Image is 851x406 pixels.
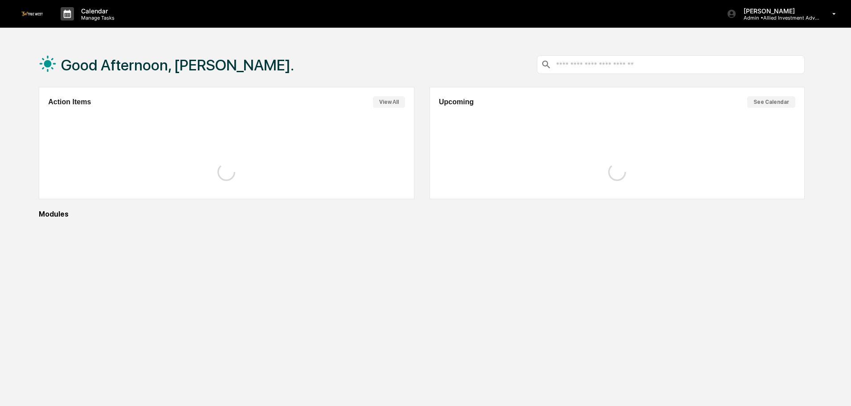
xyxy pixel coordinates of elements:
button: See Calendar [747,96,795,108]
p: Manage Tasks [74,15,119,21]
p: Admin • Allied Investment Advisors [736,15,819,21]
div: Modules [39,210,805,218]
button: View All [373,96,405,108]
h2: Upcoming [439,98,474,106]
h2: Action Items [48,98,91,106]
img: logo [21,12,43,16]
h1: Good Afternoon, [PERSON_NAME]. [61,56,294,74]
p: Calendar [74,7,119,15]
p: [PERSON_NAME] [736,7,819,15]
